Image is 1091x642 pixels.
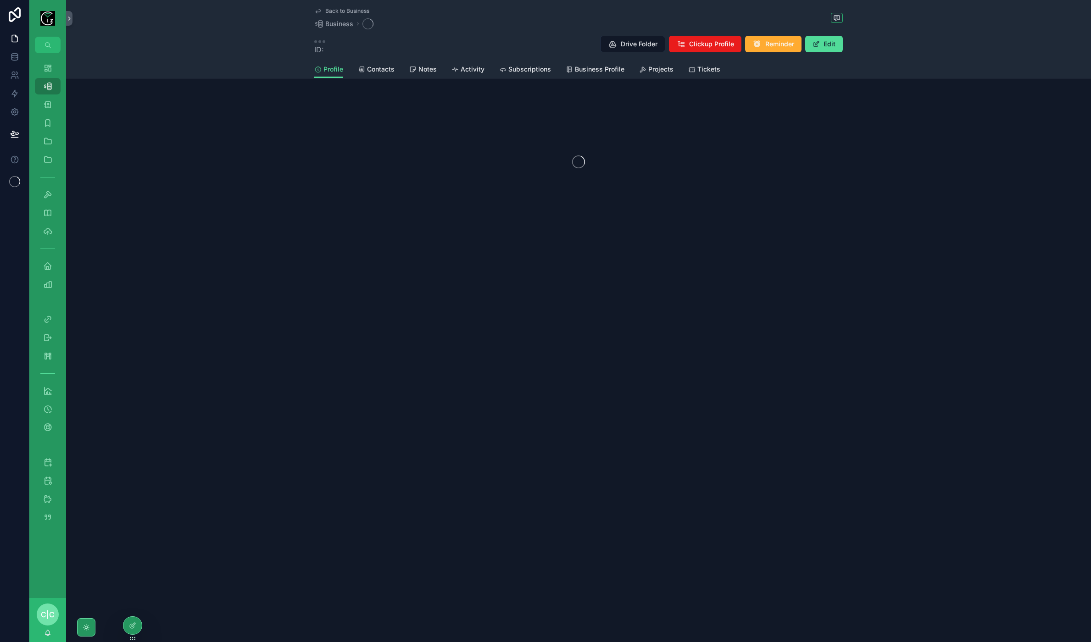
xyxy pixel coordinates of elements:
[689,39,734,49] span: Clickup Profile
[697,65,720,74] span: Tickets
[314,61,343,78] a: Profile
[639,61,674,79] a: Projects
[418,65,437,74] span: Notes
[669,36,741,52] button: Clickup Profile
[575,65,624,74] span: Business Profile
[367,65,395,74] span: Contacts
[323,65,343,74] span: Profile
[688,61,720,79] a: Tickets
[566,61,624,79] a: Business Profile
[41,609,55,620] span: C|C
[314,19,353,28] a: Business
[358,61,395,79] a: Contacts
[461,65,484,74] span: Activity
[29,53,66,537] div: scrollable content
[600,36,665,52] button: Drive Folder
[745,36,802,52] button: Reminder
[648,65,674,74] span: Projects
[765,39,794,49] span: Reminder
[325,19,353,28] span: Business
[40,11,55,26] img: App logo
[499,61,551,79] a: Subscriptions
[805,36,843,52] button: Edit
[409,61,437,79] a: Notes
[451,61,484,79] a: Activity
[508,65,551,74] span: Subscriptions
[314,44,325,55] span: ID:
[621,39,657,49] span: Drive Folder
[314,7,369,15] a: Back to Business
[325,7,369,15] span: Back to Business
